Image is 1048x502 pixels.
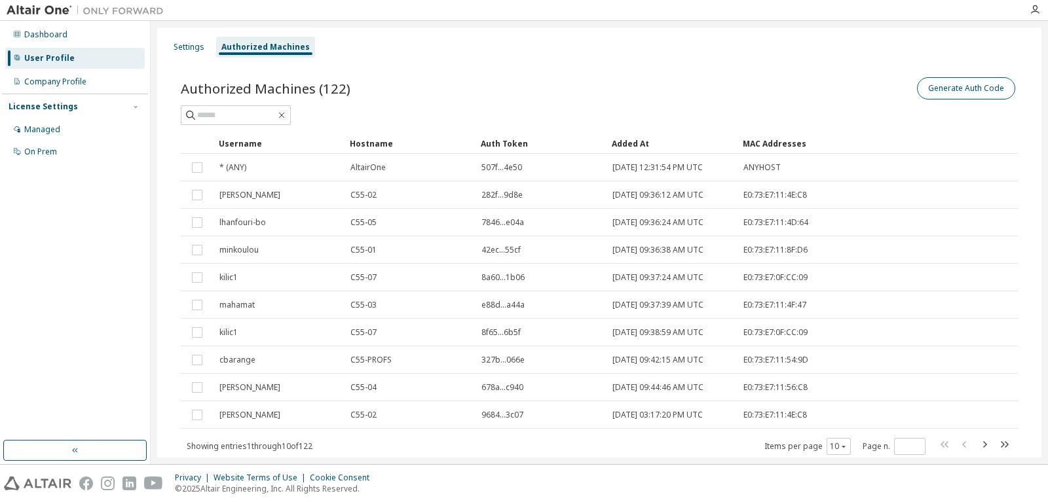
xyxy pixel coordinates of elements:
[743,355,808,365] span: E0:73:E7:11:54:9D
[350,327,377,338] span: C55-07
[219,133,339,154] div: Username
[481,410,523,420] span: 9684...3c07
[4,476,71,490] img: altair_logo.svg
[175,473,214,483] div: Privacy
[743,162,781,173] span: ANYHOST
[219,300,255,310] span: mahamat
[350,190,377,200] span: C55-02
[219,217,266,228] span: lhanfouri-bo
[612,382,703,393] span: [DATE] 09:44:46 AM UTC
[612,410,703,420] span: [DATE] 03:17:20 PM UTC
[7,4,170,17] img: Altair One
[350,382,377,393] span: C55-04
[612,217,703,228] span: [DATE] 09:36:24 AM UTC
[350,355,392,365] span: C55-PROFS
[24,124,60,135] div: Managed
[219,382,280,393] span: [PERSON_NAME]
[764,438,851,455] span: Items per page
[863,438,926,455] span: Page n.
[481,133,601,154] div: Auth Token
[743,245,808,255] span: E0:73:E7:11:8F:D6
[612,133,732,154] div: Added At
[743,300,806,310] span: E0:73:E7:11:4F:47
[743,217,808,228] span: E0:73:E7:11:4D:64
[743,190,807,200] span: E0:73:E7:11:4E:C8
[219,245,259,255] span: minkoulou
[214,473,310,483] div: Website Terms of Use
[219,410,280,420] span: [PERSON_NAME]
[481,382,523,393] span: 678a...c940
[187,440,312,452] span: Showing entries 1 through 10 of 122
[350,133,470,154] div: Hostname
[219,162,246,173] span: * (ANY)
[181,79,350,98] span: Authorized Machines (122)
[481,245,521,255] span: 42ec...55cf
[743,133,884,154] div: MAC Addresses
[612,355,703,365] span: [DATE] 09:42:15 AM UTC
[122,476,136,490] img: linkedin.svg
[350,245,377,255] span: C55-01
[144,476,163,490] img: youtube.svg
[310,473,377,483] div: Cookie Consent
[612,245,703,255] span: [DATE] 09:36:38 AM UTC
[481,300,525,310] span: e88d...a44a
[175,483,377,494] p: © 2025 Altair Engineering, Inc. All Rights Reserved.
[612,300,703,310] span: [DATE] 09:37:39 AM UTC
[79,476,93,490] img: facebook.svg
[219,272,238,283] span: kilic1
[24,147,57,157] div: On Prem
[743,272,808,283] span: E0:73:E7:0F:CC:09
[350,272,377,283] span: C55-07
[612,327,703,338] span: [DATE] 09:38:59 AM UTC
[743,382,808,393] span: E0:73:E7:11:56:C8
[350,300,377,310] span: C55-03
[612,272,703,283] span: [DATE] 09:37:24 AM UTC
[350,162,386,173] span: AltairOne
[24,77,86,87] div: Company Profile
[481,190,523,200] span: 282f...9d8e
[9,101,78,112] div: License Settings
[917,77,1015,99] button: Generate Auth Code
[219,327,238,338] span: kilic1
[350,410,377,420] span: C55-02
[219,355,255,365] span: cbarange
[481,327,521,338] span: 8f65...6b5f
[174,42,204,52] div: Settings
[221,42,310,52] div: Authorized Machines
[481,162,522,173] span: 507f...4e50
[743,410,807,420] span: E0:73:E7:11:4E:C8
[612,190,703,200] span: [DATE] 09:36:12 AM UTC
[481,217,524,228] span: 7846...e04a
[612,162,703,173] span: [DATE] 12:31:54 PM UTC
[481,272,525,283] span: 8a60...1b06
[24,29,67,40] div: Dashboard
[743,327,808,338] span: E0:73:E7:0F:CC:09
[350,217,377,228] span: C55-05
[101,476,115,490] img: instagram.svg
[481,355,525,365] span: 327b...066e
[24,53,75,63] div: User Profile
[830,441,848,452] button: 10
[219,190,280,200] span: [PERSON_NAME]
